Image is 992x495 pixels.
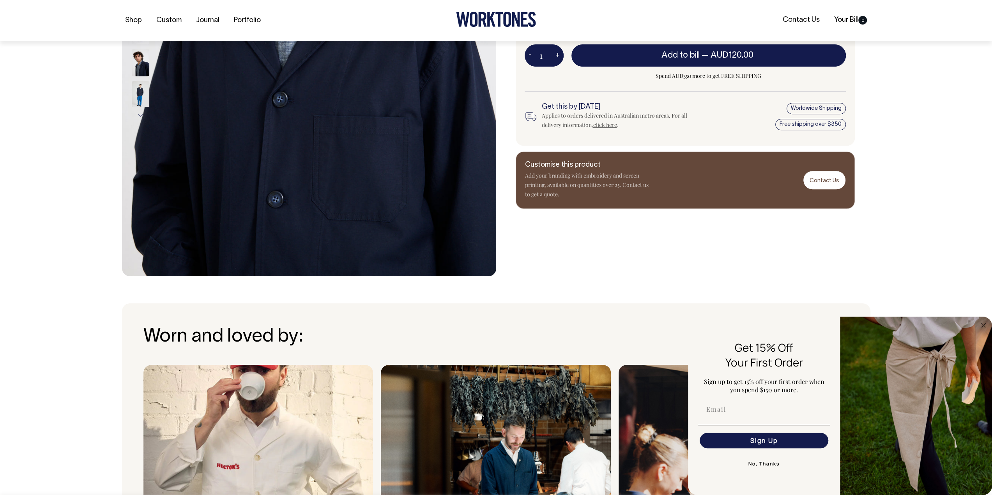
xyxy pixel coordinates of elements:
[700,433,828,448] button: Sign Up
[134,106,146,124] button: Next
[571,71,846,81] span: Spend AUD350 more to get FREE SHIPPING
[698,456,830,472] button: No, Thanks
[661,51,700,59] span: Add to bill
[735,340,793,355] span: Get 15% Off
[122,14,145,27] a: Shop
[193,14,223,27] a: Journal
[698,425,830,425] img: underline
[711,51,753,59] span: AUD120.00
[132,49,149,76] img: dark-navy
[840,317,992,495] img: 5e34ad8f-4f05-4173-92a8-ea475ee49ac9.jpeg
[525,48,536,63] button: -
[552,48,564,63] button: +
[702,51,755,59] span: —
[593,121,617,129] a: click here
[803,171,845,189] a: Contact Us
[831,14,870,26] a: Your Bill0
[153,14,185,27] a: Custom
[858,16,867,25] span: 0
[231,14,264,27] a: Portfolio
[571,44,846,66] button: Add to bill —AUD120.00
[979,321,988,330] button: Close dialog
[525,161,650,169] h6: Customise this product
[542,111,700,130] div: Applies to orders delivered in Australian metro areas. For all delivery information, .
[779,14,822,26] a: Contact Us
[704,377,824,394] span: Sign up to get 15% off your first order when you spend $150 or more.
[542,103,700,111] h6: Get this by [DATE]
[700,402,828,417] input: Email
[725,355,803,370] span: Your First Order
[132,81,149,108] img: dark-navy
[143,327,849,347] h3: Worn and loved by:
[525,171,650,199] p: Add your branding with embroidery and screen printing, available on quantities over 25. Contact u...
[688,317,992,495] div: FLYOUT Form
